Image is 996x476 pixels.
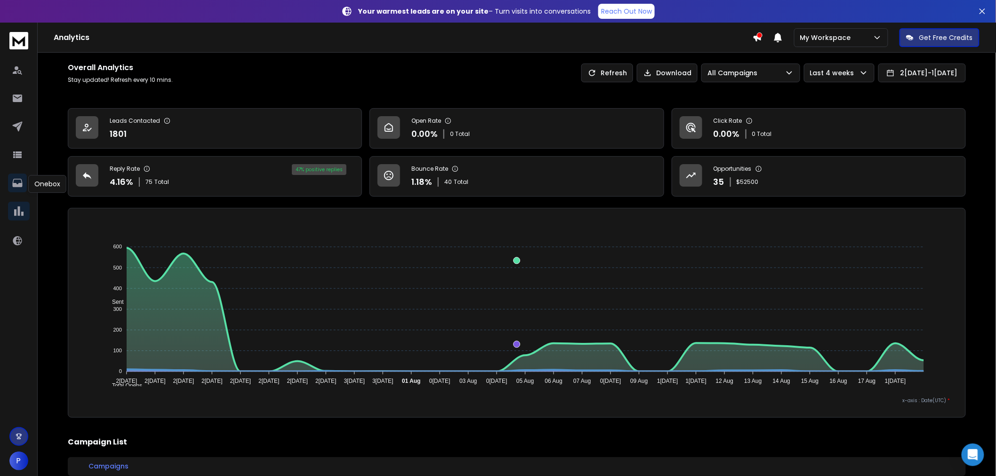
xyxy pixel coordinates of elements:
[230,378,251,384] tspan: 2[DATE]
[68,436,966,448] h2: Campaign List
[810,68,858,78] p: Last 4 weeks
[68,156,362,197] a: Reply Rate4.16%75Total47% positive replies
[173,378,194,384] tspan: 2[DATE]
[598,4,655,19] a: Reach Out Now
[450,130,470,138] p: 0 Total
[68,108,362,149] a: Leads Contacted1801
[581,63,633,82] button: Refresh
[292,164,346,175] div: 47 % positive replies
[369,156,664,197] a: Bounce Rate1.18%40Total
[110,165,140,173] p: Reply Rate
[429,378,450,384] tspan: 0[DATE]
[601,68,627,78] p: Refresh
[369,108,664,149] a: Open Rate0.00%0 Total
[110,127,127,141] p: 1801
[113,348,122,354] tspan: 100
[110,117,160,125] p: Leads Contacted
[714,117,742,125] p: Click Rate
[858,378,876,384] tspan: 17 Aug
[637,63,698,82] button: Download
[707,68,762,78] p: All Campaigns
[454,178,468,186] span: Total
[657,378,678,384] tspan: 1[DATE]
[113,286,122,291] tspan: 400
[287,378,308,384] tspan: 2[DATE]
[800,33,855,42] p: My Workspace
[716,378,733,384] tspan: 12 Aug
[113,265,122,270] tspan: 500
[9,32,28,49] img: logo
[358,7,489,16] strong: Your warmest leads are on your site
[630,378,648,384] tspan: 09 Aug
[105,382,142,389] span: Total Opens
[28,175,66,193] div: Onebox
[656,68,691,78] p: Download
[201,378,222,384] tspan: 2[DATE]
[113,244,122,250] tspan: 600
[744,378,762,384] tspan: 13 Aug
[962,444,984,466] div: Open Intercom Messenger
[68,76,173,84] p: Stay updated! Refresh every 10 mins.
[113,327,122,333] tspan: 200
[752,130,772,138] p: 0 Total
[154,178,169,186] span: Total
[801,378,819,384] tspan: 15 Aug
[105,299,124,305] span: Sent
[119,369,122,374] tspan: 0
[830,378,847,384] tspan: 16 Aug
[145,178,153,186] span: 75
[411,117,441,125] p: Open Rate
[344,378,365,384] tspan: 3[DATE]
[113,306,122,312] tspan: 300
[258,378,279,384] tspan: 2[DATE]
[411,127,438,141] p: 0.00 %
[116,378,137,384] tspan: 2[DATE]
[573,378,591,384] tspan: 07 Aug
[714,127,740,141] p: 0.00 %
[54,32,753,43] h1: Analytics
[9,452,28,470] button: P
[402,378,421,384] tspan: 01 Aug
[878,63,966,82] button: 2[DATE]-1[DATE]
[459,378,477,384] tspan: 03 Aug
[411,175,432,189] p: 1.18 %
[145,378,165,384] tspan: 2[DATE]
[737,178,759,186] p: $ 52500
[516,378,534,384] tspan: 05 Aug
[919,33,973,42] p: Get Free Credits
[885,378,906,384] tspan: 1[DATE]
[110,175,133,189] p: 4.16 %
[358,7,591,16] p: – Turn visits into conversations
[83,397,950,404] p: x-axis : Date(UTC)
[714,175,724,189] p: 35
[444,178,452,186] span: 40
[773,378,790,384] tspan: 14 Aug
[714,165,752,173] p: Opportunities
[68,62,173,73] h1: Overall Analytics
[672,108,966,149] a: Click Rate0.00%0 Total
[315,378,336,384] tspan: 2[DATE]
[372,378,393,384] tspan: 3[DATE]
[686,378,707,384] tspan: 1[DATE]
[545,378,562,384] tspan: 06 Aug
[411,165,448,173] p: Bounce Rate
[600,378,621,384] tspan: 0[DATE]
[601,7,652,16] p: Reach Out Now
[900,28,980,47] button: Get Free Credits
[672,156,966,197] a: Opportunities35$52500
[486,378,507,384] tspan: 0[DATE]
